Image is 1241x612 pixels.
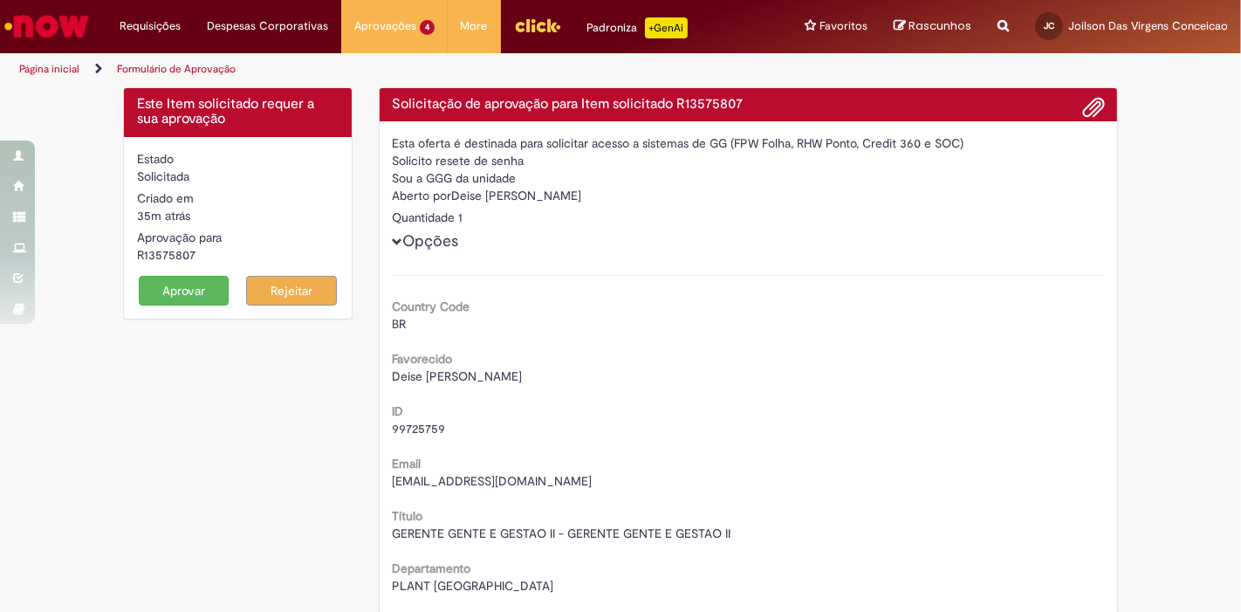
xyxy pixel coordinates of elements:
[393,403,404,419] b: ID
[393,169,1105,187] div: Sou a GGG da unidade
[137,168,339,185] div: Solicitada
[19,62,79,76] a: Página inicial
[420,20,435,35] span: 4
[13,53,814,86] ul: Trilhas de página
[587,17,688,38] div: Padroniza
[117,62,236,76] a: Formulário de Aprovação
[139,276,230,306] button: Aprovar
[137,97,339,127] h4: Este Item solicitado requer a sua aprovação
[393,187,1105,209] div: Deise [PERSON_NAME]
[1044,20,1054,31] span: JC
[1068,18,1228,33] span: Joilson Das Virgens Conceicao
[393,456,422,471] b: Email
[393,526,731,541] span: GERENTE GENTE E GESTAO II - GERENTE GENTE E GESTAO II
[137,229,222,246] label: Aprovação para
[393,134,1105,152] div: Esta oferta é destinada para solicitar acesso a sistemas de GG (FPW Folha, RHW Ponto, Credit 360 ...
[393,152,1105,169] div: Solicito resete de senha
[393,351,453,367] b: Favorecido
[393,209,1105,226] div: Quantidade 1
[393,97,1105,113] h4: Solicitação de aprovação para Item solicitado R13575807
[461,17,488,35] span: More
[137,207,339,224] div: 29/09/2025 10:40:24
[393,368,523,384] span: Deise [PERSON_NAME]
[393,316,407,332] span: BR
[393,578,554,594] span: PLANT [GEOGRAPHIC_DATA]
[137,208,190,223] time: 29/09/2025 10:40:24
[137,246,339,264] div: R13575807
[393,187,452,204] label: Aberto por
[393,299,470,314] b: Country Code
[393,560,471,576] b: Departamento
[819,17,867,35] span: Favoritos
[137,150,174,168] label: Estado
[894,18,971,35] a: Rascunhos
[207,17,328,35] span: Despesas Corporativas
[246,276,337,306] button: Rejeitar
[645,17,688,38] p: +GenAi
[908,17,971,34] span: Rascunhos
[354,17,416,35] span: Aprovações
[120,17,181,35] span: Requisições
[2,9,92,44] img: ServiceNow
[514,12,561,38] img: click_logo_yellow_360x200.png
[137,189,194,207] label: Criado em
[137,208,190,223] span: 35m atrás
[393,508,423,524] b: Título
[393,473,593,489] span: [EMAIL_ADDRESS][DOMAIN_NAME]
[393,421,446,437] span: 99725759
